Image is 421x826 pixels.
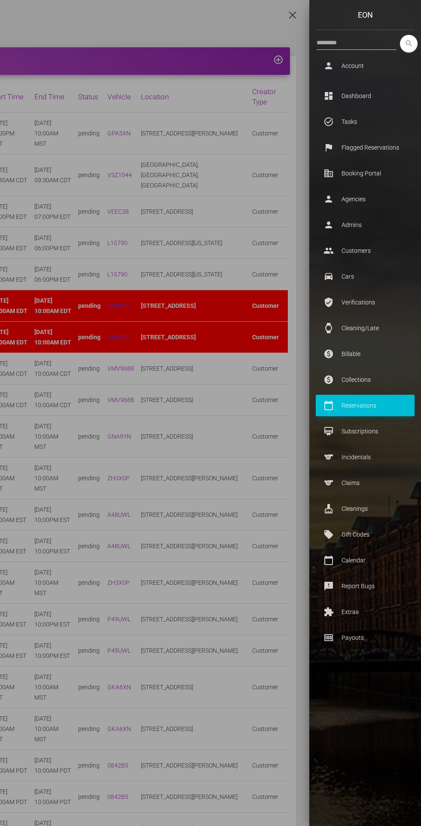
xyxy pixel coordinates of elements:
a: task_alt Tasks [316,111,415,132]
button: search [400,35,418,52]
a: paid Collections [316,369,415,390]
a: person Admins [316,214,415,236]
p: Admins [322,218,408,231]
p: Tasks [322,115,408,128]
p: Flagged Reservations [322,141,408,154]
a: dashboard Dashboard [316,85,415,107]
p: Collections [322,373,408,386]
p: Customers [322,244,408,257]
a: card_membership Subscriptions [316,421,415,442]
a: watch Cleaning/Late [316,317,415,339]
p: Payouts [322,631,408,644]
p: Cars [322,270,408,283]
a: people Customers [316,240,415,261]
a: flag Flagged Reservations [316,137,415,158]
p: Gift Codes [322,528,408,541]
a: calendar_today Calendar [316,550,415,571]
a: Eon [309,6,421,24]
p: Account [322,59,408,72]
p: Incidentals [322,451,408,464]
p: Agencies [322,193,408,206]
p: Calendar [322,554,408,567]
a: corporate_fare Booking Portal [316,163,415,184]
p: Subscriptions [322,425,408,438]
p: Billable [322,347,408,360]
p: Verifications [322,296,408,309]
a: person Account [316,55,415,77]
p: Dashboard [322,89,408,102]
p: Booking Portal [322,167,408,180]
a: cleaning_services Cleanings [316,498,415,519]
a: person Agencies [316,188,415,210]
p: Report Bugs [322,580,408,593]
p: Cleanings [322,502,408,515]
a: local_offer Gift Codes [316,524,415,545]
a: feedback Report Bugs [316,575,415,597]
p: Claims [322,476,408,489]
a: paid Billable [316,343,415,365]
a: sports Claims [316,472,415,494]
a: money Payouts [316,627,415,648]
a: verified_user Verifications [316,292,415,313]
p: Reservations [322,399,408,412]
a: drive_eta Cars [316,266,415,287]
a: calendar_today Reservations [316,395,415,416]
p: Cleaning/Late [322,322,408,335]
a: extension Extras [316,601,415,623]
p: Extras [322,605,408,618]
a: sports Incidentals [316,446,415,468]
